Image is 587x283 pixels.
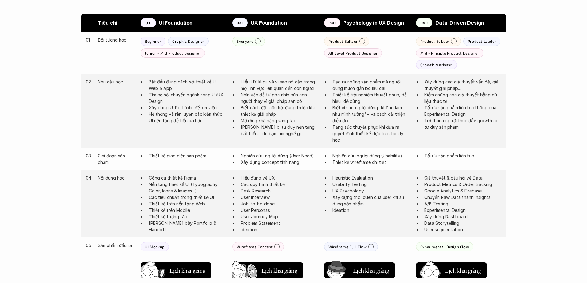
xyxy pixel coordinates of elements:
p: 04 [86,175,92,181]
p: A/B Testing [424,200,502,207]
p: Product Leader [468,39,496,43]
a: Lịch khai giảng [416,260,487,278]
p: Thiết kế trên nền tảng Web [149,200,226,207]
a: Lịch khai giảng [232,260,303,278]
p: Ideation [241,226,318,233]
p: Experimental Design Flow [420,245,469,249]
p: Tối ưu sản phẩm liên tục [424,152,502,159]
h5: Lịch khai giảng [353,266,389,275]
p: Xây dựng Dashboard [424,213,502,220]
p: Google Analytics & Firebase [424,188,502,194]
a: Lịch khai giảng [141,260,211,278]
p: Tối ưu sản phẩm liên tục thông qua Experimental Design [424,104,502,117]
p: Công cụ thiết kế Figma [149,175,226,181]
p: Bắt đầu đúng cách với thiết kế UI Web & App [149,79,226,91]
p: Product Metrics & Order tracking [424,181,502,188]
p: Everyone [237,39,254,43]
p: Product Builder [328,39,358,43]
p: Mở rộng khả năng sáng tạo [241,117,318,124]
p: PXD [328,21,336,25]
button: Lịch khai giảng [141,262,211,278]
button: Lịch khai giảng [324,262,395,278]
p: User Journey Map [241,213,318,220]
a: Lịch khai giảng [324,260,395,278]
p: Desk Research [241,188,318,194]
p: Xây dựng thói quen của user khi sử dụng sản phẩm [332,194,410,207]
p: Junior - Mid Product Designer [145,51,200,55]
button: Lịch khai giảng [232,262,303,278]
p: UIF [145,21,151,25]
p: Data Storytelling [424,220,502,226]
button: Lịch khai giảng [416,262,487,278]
p: Product Builder [420,39,450,43]
p: DAD [420,21,428,25]
p: Chuyển Raw Data thành Insights [424,194,502,200]
p: Nền tảng thiết kế UI (Typography, Color, Icons & Images...) [149,181,226,194]
h5: Lịch khai giảng [261,266,297,275]
p: Thiết kế giao diện sản phẩm [149,152,226,159]
h5: Lịch khai giảng [445,266,481,275]
p: Xây dựng các giả thuyết vấn đề, giả thuyết giải pháp… [424,79,502,91]
p: Wireframe Concept [237,245,273,249]
p: Biết cách đặt câu hỏi đúng trước khi thiết kế giải pháp [241,104,318,117]
p: User segmentation [424,226,502,233]
p: Các tiêu chuẩn trong thiết kế UI [149,194,226,200]
p: Hiểu UX là gì, và vì sao nó cần trong mọi lĩnh vực liên quan đến con người [241,79,318,91]
p: Mid - Pinciple Product Designer [420,51,479,55]
p: Thiết kế trên Mobile [149,207,226,213]
p: Sản phẩm đầu ra [98,242,134,249]
p: UXF [237,21,244,25]
strong: Data-Driven Design [435,20,484,26]
h5: Lịch khai giảng [169,266,206,275]
p: Nội dung học [98,175,134,181]
p: Các quy trình thiết kế [241,181,318,188]
p: Usability Testing [332,181,410,188]
p: 01 [86,37,92,43]
p: Thiết kế tương tác [149,213,226,220]
p: 05 [86,242,92,249]
p: UI Mockup [145,245,164,249]
strong: UX Foundation [251,20,287,26]
p: Trở thành người thúc đẩy growth có tư duy sản phẩm [424,117,502,130]
p: Kiểm chứng các giả thuyết bằng dữ liệu thực tế [424,91,502,104]
p: Xây dựng wireframe concept tính năng hoặc toàn bộ sản phẩm [232,254,318,267]
p: Tìm cơ hội chuyển ngành sang UI/UX Design [149,91,226,104]
strong: Tiêu chí [98,20,117,26]
p: 02 [86,79,92,85]
p: Tăng sức thuyết phục khi đưa ra quyết định thiết kế dựa trên tâm lý học [332,124,410,143]
p: Ideation [332,207,410,213]
p: Xây dựng UI Portfolio để xin việc [149,104,226,111]
p: Xây dựng wireframe chi tiết tính năng [324,254,410,260]
p: Nhìn vấn đề từ góc nhìn của con người thay vì giải pháp sẵn có [241,91,318,104]
p: Hệ thống và rèn luyện các kiến thức UI nền tảng để tiến xa hơn [149,111,226,124]
p: Đối tượng học [98,37,134,43]
p: Giả thuyết & câu hỏi về Data [424,175,502,181]
p: Problem Statement [241,220,318,226]
p: Thiết kế trải nghiệm thuyết phục, dễ hiểu, dễ dùng [332,91,410,104]
p: All Level Product Designer [328,51,378,55]
p: Hiểu đúng về UX [241,175,318,181]
p: Beginner [145,39,161,43]
p: User Personas [241,207,318,213]
p: Giai đoạn sản phẩm [98,152,134,165]
p: Experimental Design [424,207,502,213]
p: Liên tục xây dựng giả thuyết và đánh giá hiệu quả bằng dữ liệu [416,254,502,267]
p: Wireframe Full Flow [328,245,367,249]
p: [PERSON_NAME] bày Portfolio & Handoff [149,220,226,233]
p: [PERSON_NAME] bị tư duy nền tảng bất biến – dù bạn làm nghề gì. [241,124,318,137]
p: Nghiên cứu người dùng (Usability) [332,152,410,159]
p: Biết vì sao người dùng “không làm như mình tưởng” – và cách cải thiện điều đó. [332,104,410,124]
p: Nghiên cứu người dùng (User Need) [241,152,318,159]
p: UX Psychology [332,188,410,194]
strong: Psychology in UX Design [343,20,404,26]
strong: UI Foundation [159,20,193,26]
p: Growth Marketer [420,63,453,67]
p: Tạo ra những sản phẩm mà người dùng muốn gắn bó lâu dài [332,79,410,91]
p: User Interview [241,194,318,200]
p: Xây dựng concept tính năng [241,159,318,165]
p: Bản thiết kế UI đầy đủ [141,254,226,260]
p: 03 [86,152,92,159]
p: Heuristic Evaluation [332,175,410,181]
p: Thiết kế wireframe chi tiết [332,159,410,165]
p: Job-to-be-done [241,200,318,207]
